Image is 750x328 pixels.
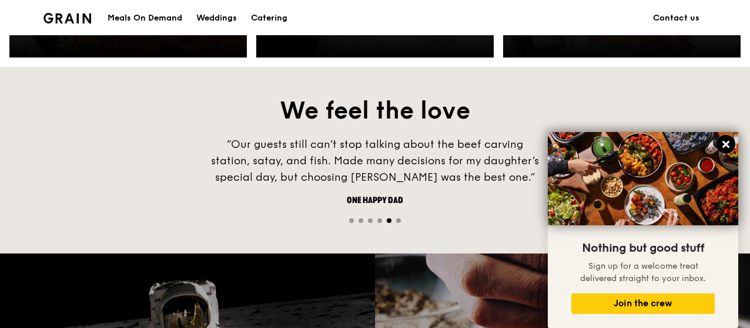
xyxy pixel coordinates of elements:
span: Go to slide 6 [396,218,401,223]
button: Close [716,135,735,154]
div: “Our guests still can’t stop talking about the beef carving station, satay, and fish. Made many d... [199,136,551,185]
span: Nothing but good stuff [582,241,704,255]
div: One happy dad [199,195,551,207]
span: Go to slide 5 [387,218,391,223]
span: Go to slide 3 [368,218,373,223]
div: Meals On Demand [108,1,182,36]
a: Weddings [189,1,244,36]
span: Go to slide 1 [349,218,354,223]
img: Grain [43,13,91,23]
a: Contact us [646,1,707,36]
span: Go to slide 2 [359,218,363,223]
span: Go to slide 4 [377,218,382,223]
div: Weddings [196,1,237,36]
img: DSC07876-Edit02-Large.jpeg [548,132,738,225]
span: Sign up for a welcome treat delivered straight to your inbox. [580,261,706,283]
div: Catering [251,1,287,36]
a: Catering [244,1,294,36]
button: Join the crew [571,293,715,314]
